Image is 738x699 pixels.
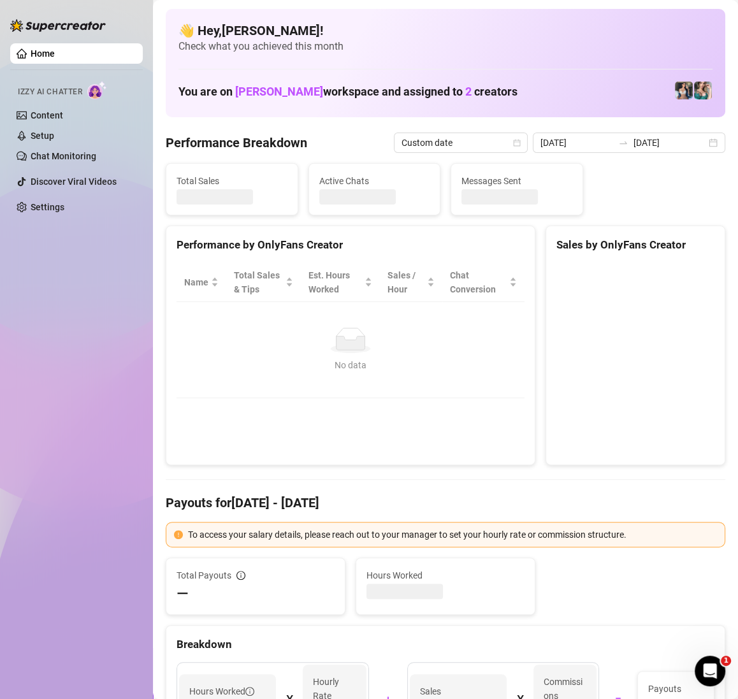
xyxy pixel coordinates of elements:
span: 2 [465,85,472,98]
th: Total Sales & Tips [226,263,301,302]
span: Total Sales & Tips [234,268,283,296]
h4: 👋 Hey, [PERSON_NAME] ! [178,22,713,40]
th: Chat Conversion [442,263,525,302]
div: To access your salary details, please reach out to your manager to set your hourly rate or commis... [188,528,717,542]
div: Sales by OnlyFans Creator [556,236,714,254]
div: Performance by OnlyFans Creator [177,236,525,254]
iframe: Intercom live chat [695,656,725,686]
span: Custom date [402,133,520,152]
img: AI Chatter [87,81,107,99]
span: info-circle [236,571,245,580]
div: No data [189,358,512,372]
span: exclamation-circle [174,530,183,539]
input: Start date [540,136,613,150]
a: Home [31,48,55,59]
span: 1 [721,656,731,666]
span: Check what you achieved this month [178,40,713,54]
span: Sales [420,684,496,698]
img: Zaddy [694,82,712,99]
span: to [618,138,628,148]
span: Hours Worked [366,568,525,582]
a: Settings [31,202,64,212]
span: Hours Worked [189,684,254,698]
span: calendar [513,139,521,147]
span: Sales / Hour [387,268,424,296]
img: logo-BBDzfeDw.svg [10,19,106,32]
span: Total Sales [177,174,287,188]
a: Setup [31,131,54,141]
span: swap-right [618,138,628,148]
a: Discover Viral Videos [31,177,117,187]
th: Name [177,263,226,302]
a: Content [31,110,63,120]
span: Messages Sent [461,174,572,188]
span: Izzy AI Chatter [18,86,82,98]
span: Name [184,275,208,289]
span: Payouts [648,682,704,696]
span: Total Payouts [177,568,231,582]
h4: Performance Breakdown [166,134,307,152]
span: [PERSON_NAME] [235,85,323,98]
h4: Payouts for [DATE] - [DATE] [166,494,725,512]
img: Katy [675,82,693,99]
div: Breakdown [177,636,714,653]
span: info-circle [245,687,254,696]
span: Active Chats [319,174,430,188]
a: Chat Monitoring [31,151,96,161]
div: Est. Hours Worked [308,268,362,296]
span: — [177,584,189,604]
h1: You are on workspace and assigned to creators [178,85,517,99]
th: Sales / Hour [380,263,442,302]
span: Chat Conversion [450,268,507,296]
input: End date [633,136,706,150]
